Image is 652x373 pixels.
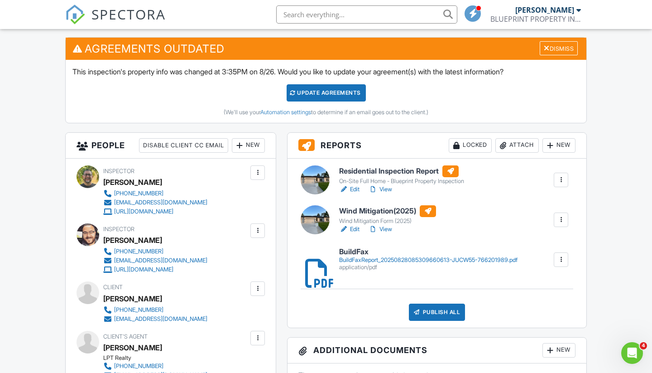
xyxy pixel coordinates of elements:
[114,208,173,215] div: [URL][DOMAIN_NAME]
[114,248,163,255] div: [PHONE_NUMBER]
[287,84,366,102] div: Update Agreements
[369,185,392,194] a: View
[103,247,207,256] a: [PHONE_NUMBER]
[103,333,148,340] span: Client's Agent
[276,5,457,24] input: Search everything...
[103,189,207,198] a: [PHONE_NUMBER]
[103,315,207,324] a: [EMAIL_ADDRESS][DOMAIN_NAME]
[288,133,586,159] h3: Reports
[66,38,586,60] h3: Agreements Outdated
[260,109,311,116] a: Automation settings
[103,305,207,315] a: [PHONE_NUMBER]
[139,138,228,153] div: Disable Client CC Email
[103,284,123,291] span: Client
[65,12,166,31] a: SPECTORA
[72,109,580,116] div: (We'll use your to determine if an email goes out to the client.)
[66,133,276,159] h3: People
[114,363,163,370] div: [PHONE_NUMBER]
[103,292,162,305] div: [PERSON_NAME]
[621,342,643,364] iframe: Intercom live chat
[103,354,215,362] div: LPT Realty
[339,248,518,271] a: BuildFax BuildFaxReport_20250828085309660613-JUCW55-766201989.pdf application/pdf
[103,265,207,274] a: [URL][DOMAIN_NAME]
[114,190,163,197] div: [PHONE_NUMBER]
[103,175,162,189] div: [PERSON_NAME]
[66,60,586,122] div: This inspection's property info was changed at 3:35PM on 8/26. Would you like to update your agre...
[449,138,492,153] div: Locked
[288,338,586,363] h3: Additional Documents
[114,306,163,314] div: [PHONE_NUMBER]
[542,138,575,153] div: New
[103,233,162,247] div: [PERSON_NAME]
[409,304,465,321] div: Publish All
[103,362,207,371] a: [PHONE_NUMBER]
[339,205,436,217] h6: Wind Mitigation(2025)
[640,342,647,349] span: 4
[495,138,539,153] div: Attach
[114,257,207,264] div: [EMAIL_ADDRESS][DOMAIN_NAME]
[339,165,464,185] a: Residential Inspection Report On-Site Full Home - Blueprint Property Inspection
[339,178,464,185] div: On-Site Full Home - Blueprint Property Inspection
[103,168,134,174] span: Inspector
[542,343,575,358] div: New
[103,256,207,265] a: [EMAIL_ADDRESS][DOMAIN_NAME]
[232,138,265,153] div: New
[114,315,207,323] div: [EMAIL_ADDRESS][DOMAIN_NAME]
[339,264,518,271] div: application/pdf
[369,225,392,234] a: View
[540,41,578,55] div: Dismiss
[339,165,464,177] h6: Residential Inspection Report
[103,226,134,233] span: Inspector
[339,205,436,225] a: Wind Mitigation(2025) Wind Mitigation Form (2025)
[114,266,173,273] div: [URL][DOMAIN_NAME]
[114,199,207,206] div: [EMAIL_ADDRESS][DOMAIN_NAME]
[65,5,85,24] img: The Best Home Inspection Software - Spectora
[339,248,518,256] h6: BuildFax
[490,15,581,24] div: BLUEPRINT PROPERTY INSPECTIONS
[103,198,207,207] a: [EMAIL_ADDRESS][DOMAIN_NAME]
[515,5,574,15] div: [PERSON_NAME]
[339,257,518,264] div: BuildFaxReport_20250828085309660613-JUCW55-766201989.pdf
[103,341,162,354] a: [PERSON_NAME]
[339,225,360,234] a: Edit
[103,207,207,216] a: [URL][DOMAIN_NAME]
[339,185,360,194] a: Edit
[339,218,436,225] div: Wind Mitigation Form (2025)
[91,5,166,24] span: SPECTORA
